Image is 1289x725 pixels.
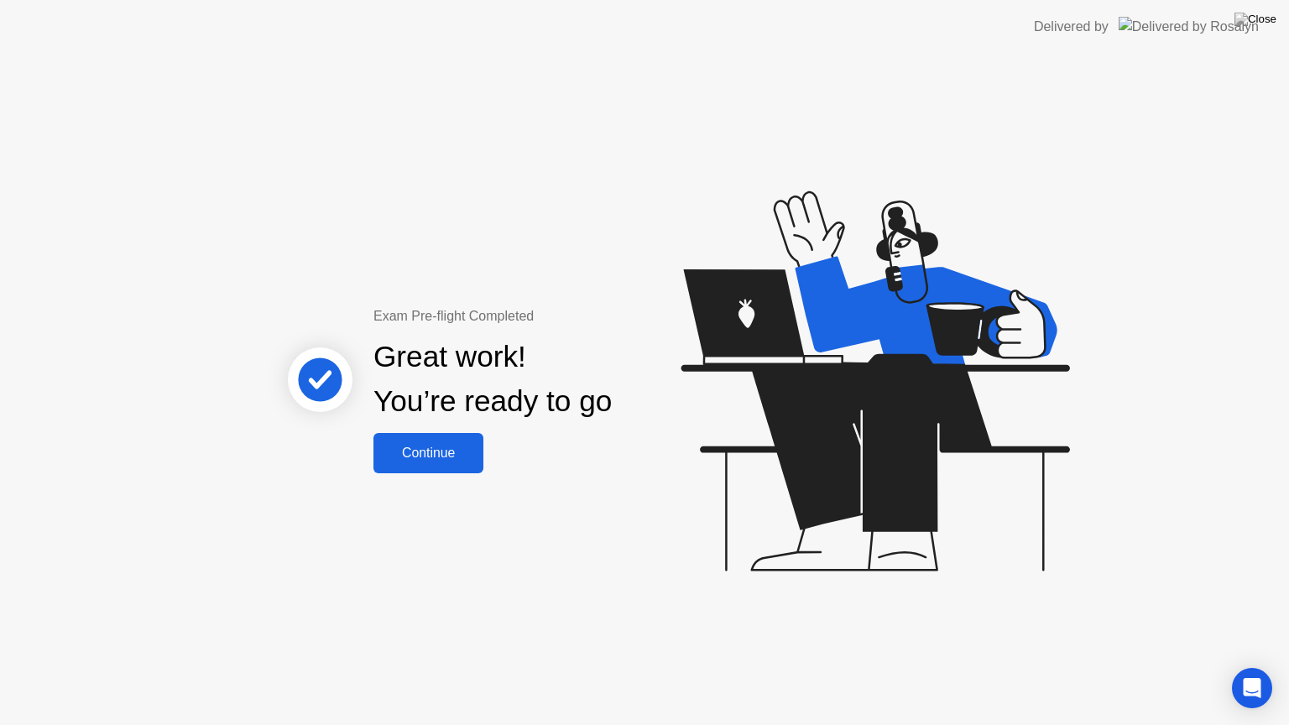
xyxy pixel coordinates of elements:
[373,335,612,424] div: Great work! You’re ready to go
[1232,668,1272,708] div: Open Intercom Messenger
[1034,17,1109,37] div: Delivered by
[373,433,483,473] button: Continue
[373,306,720,326] div: Exam Pre-flight Completed
[378,446,478,461] div: Continue
[1119,17,1259,36] img: Delivered by Rosalyn
[1234,13,1276,26] img: Close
